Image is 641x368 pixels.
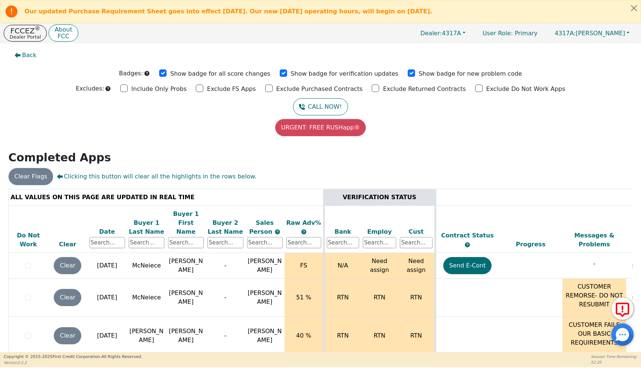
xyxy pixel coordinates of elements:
[101,354,142,359] span: All Rights Reserved.
[443,257,492,274] button: Send E-Cont
[363,227,396,236] div: Employ
[206,317,245,355] td: -
[170,69,270,78] p: Show badge for all score changes
[54,327,81,344] button: Clear
[127,253,166,279] td: McNeiece
[54,289,81,306] button: Clear
[361,317,398,355] td: RTN
[361,279,398,317] td: RTN
[4,25,47,42] button: FCCEZ®Dealer Portal
[127,279,166,317] td: McNeiece
[412,27,473,39] button: Dealer:4317A
[166,279,206,317] td: [PERSON_NAME]
[555,30,625,37] span: [PERSON_NAME]
[129,218,164,236] div: Buyer 1 Last Name
[54,257,81,274] button: Clear
[293,98,348,115] button: CALL NOW!
[547,27,637,39] button: 4317A:[PERSON_NAME]
[564,259,624,268] p: -
[127,317,166,355] td: [PERSON_NAME]
[564,231,624,249] div: Messages & Problems
[89,227,125,236] div: Date
[10,34,41,39] p: Dealer Portal
[11,231,46,249] div: Do Not Work
[286,237,321,248] input: Search...
[88,253,127,279] td: [DATE]
[9,168,53,185] button: Clear Flags
[420,30,442,37] span: Dealer:
[207,85,256,93] p: Exclude FS Apps
[501,240,561,249] div: Progress
[249,219,275,235] span: Sales Person
[55,27,72,33] p: About
[89,237,125,248] input: Search...
[166,317,206,355] td: [PERSON_NAME]
[207,218,243,236] div: Buyer 2 Last Name
[627,0,641,16] button: Close alert
[4,360,142,365] p: Version 3.2.2
[22,51,37,60] span: Back
[10,27,41,34] p: FCCEZ
[11,193,321,202] div: ALL VALUES ON THIS PAGE ARE UPDATED IN REAL TIME
[129,237,164,248] input: Search...
[591,359,637,365] p: 52:20
[24,8,432,15] b: Our updated Purchase Requirement Sheet goes into effect [DATE]. Our new [DATE] operating hours, w...
[327,227,359,236] div: Bank
[49,24,78,42] button: AboutFCC
[383,85,466,93] p: Exclude Returned Contracts
[324,253,361,279] td: N/A
[591,354,637,359] p: Session Time Remaining:
[400,227,433,236] div: Cust
[168,237,204,248] input: Search...
[88,317,127,355] td: [DATE]
[291,69,398,78] p: Show badge for verification updates
[296,294,311,301] span: 51 %
[475,26,545,40] p: Primary
[57,172,256,181] span: Clicking this button will clear all the highlights in the rows below.
[35,25,40,32] sup: ®
[248,257,282,273] span: [PERSON_NAME]
[76,84,104,93] p: Excludes:
[555,30,576,37] span: 4317A:
[50,240,85,249] div: Clear
[361,253,398,279] td: Need assign
[327,193,433,202] div: VERIFICATION STATUS
[296,332,311,339] span: 40 %
[55,33,72,39] p: FCC
[206,279,245,317] td: -
[131,85,187,93] p: Include Only Probs
[286,219,321,226] span: Raw Adv%
[119,69,143,78] p: Badges:
[475,26,545,40] a: User Role: Primary
[398,253,435,279] td: Need assign
[247,237,283,248] input: Search...
[400,237,433,248] input: Search...
[398,279,435,317] td: RTN
[206,253,245,279] td: -
[276,85,363,93] p: Exclude Purchased Contracts
[327,237,359,248] input: Search...
[248,328,282,344] span: [PERSON_NAME]
[483,30,513,37] span: User Role :
[88,279,127,317] td: [DATE]
[363,237,396,248] input: Search...
[564,282,624,309] p: CUSTOMER REMORSE- DO NOT RESUBMIT
[248,289,282,305] span: [PERSON_NAME]
[9,151,111,164] strong: Completed Apps
[419,69,522,78] p: Show badge for new problem code
[420,30,461,37] span: 4317A
[4,354,142,360] p: Copyright © 2015- 2025 First Credit Corporation.
[166,253,206,279] td: [PERSON_NAME]
[9,47,43,64] button: Back
[486,85,565,93] p: Exclude Do Not Work Apps
[324,317,361,355] td: RTN
[324,279,361,317] td: RTN
[398,317,435,355] td: RTN
[611,298,634,320] button: Report Error to FCC
[441,232,494,239] span: Contract Status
